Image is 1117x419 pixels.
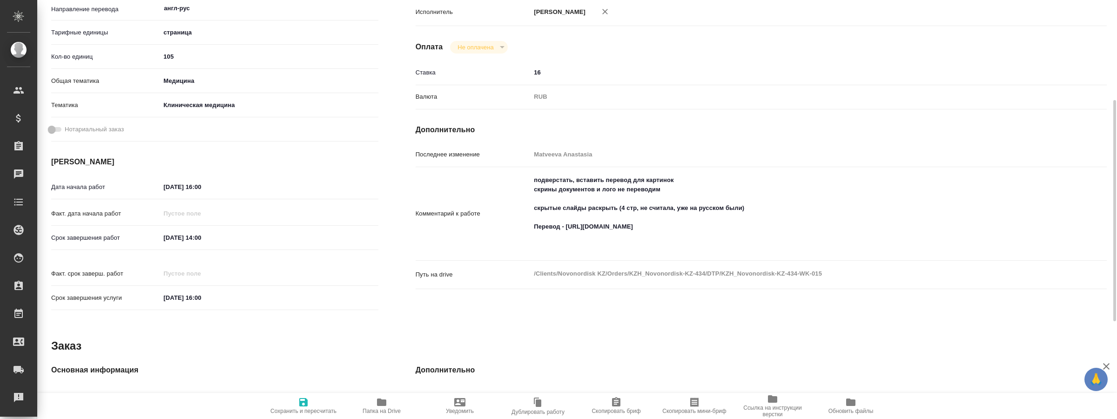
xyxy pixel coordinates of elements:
[662,408,726,414] span: Скопировать мини-бриф
[446,408,474,414] span: Уведомить
[160,231,242,244] input: ✎ Введи что-нибудь
[592,408,640,414] span: Скопировать бриф
[531,266,1049,282] textarea: /Clients/Novonordisk KZ/Orders/KZH_Novonordisk-KZ-434/DTP/KZH_Novonordisk-KZ-434-WK-015
[416,68,531,77] p: Ставка
[499,393,577,419] button: Дублировать работу
[1088,370,1104,389] span: 🙏
[416,270,531,279] p: Путь на drive
[416,7,531,17] p: Исполнитель
[531,89,1049,105] div: RUB
[160,388,378,402] input: Пустое поле
[531,172,1049,253] textarea: подверстать, вставить перевод для картинок скрины документов и лого не переводим скрытые слайды р...
[373,7,375,9] button: Open
[160,207,242,220] input: Пустое поле
[828,408,874,414] span: Обновить файлы
[51,5,160,14] p: Направление перевода
[1084,368,1108,391] button: 🙏
[416,41,443,53] h4: Оплата
[51,101,160,110] p: Тематика
[51,52,160,61] p: Кол-во единиц
[416,124,1107,135] h4: Дополнительно
[160,97,378,113] div: Клиническая медицина
[160,50,378,63] input: ✎ Введи что-нибудь
[270,408,336,414] span: Сохранить и пересчитать
[51,156,378,168] h4: [PERSON_NAME]
[160,73,378,89] div: Медицина
[51,28,160,37] p: Тарифные единицы
[416,150,531,159] p: Последнее изменение
[450,41,507,54] div: Не оплачена
[65,125,124,134] span: Нотариальный заказ
[531,388,1049,402] input: Пустое поле
[51,338,81,353] h2: Заказ
[343,393,421,419] button: Папка на Drive
[739,405,806,418] span: Ссылка на инструкции верстки
[51,365,378,376] h4: Основная информация
[421,393,499,419] button: Уведомить
[531,7,585,17] p: [PERSON_NAME]
[51,391,160,400] p: Код заказа
[51,182,160,192] p: Дата начала работ
[511,409,565,415] span: Дублировать работу
[577,393,655,419] button: Скопировать бриф
[416,365,1107,376] h4: Дополнительно
[416,92,531,101] p: Валюта
[531,148,1049,161] input: Пустое поле
[160,267,242,280] input: Пустое поле
[655,393,733,419] button: Скопировать мини-бриф
[363,408,401,414] span: Папка на Drive
[416,209,531,218] p: Комментарий к работе
[416,391,531,400] p: Путь на drive
[812,393,890,419] button: Обновить файлы
[455,43,496,51] button: Не оплачена
[160,180,242,194] input: ✎ Введи что-нибудь
[51,76,160,86] p: Общая тематика
[160,291,242,304] input: ✎ Введи что-нибудь
[264,393,343,419] button: Сохранить и пересчитать
[160,25,378,41] div: страница
[51,233,160,243] p: Срок завершения работ
[51,209,160,218] p: Факт. дата начала работ
[531,66,1049,79] input: ✎ Введи что-нибудь
[595,1,615,22] button: Удалить исполнителя
[51,293,160,303] p: Срок завершения услуги
[51,269,160,278] p: Факт. срок заверш. работ
[733,393,812,419] button: Ссылка на инструкции верстки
